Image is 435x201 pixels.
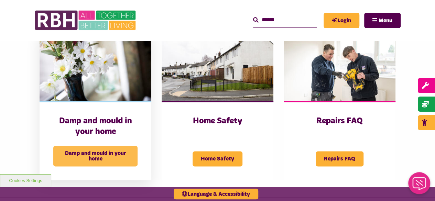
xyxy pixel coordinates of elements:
[297,116,382,126] h3: Repairs FAQ
[379,18,392,23] span: Menu
[53,146,138,166] span: Damp and mould in your home
[364,13,401,28] button: Navigation
[34,7,138,34] img: RBH
[162,31,273,180] a: Home Safety Home Safety
[175,116,260,126] h3: Home Safety
[193,151,242,166] span: Home Safety
[324,13,359,28] a: MyRBH
[162,31,273,100] img: SAZMEDIA RBH 22FEB24 103
[316,151,363,166] span: Repairs FAQ
[284,31,395,100] img: SAZMEDIA RBH 23FEB2024 77
[40,31,151,100] img: Flowers on window sill
[284,31,395,180] a: Repairs FAQ Repairs FAQ
[404,170,435,201] iframe: Netcall Web Assistant for live chat
[53,116,138,137] h3: Damp and mould in your home
[253,13,317,27] input: Search
[174,189,258,199] button: Language & Accessibility
[40,31,151,180] a: Damp and mould in your home Damp and mould in your home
